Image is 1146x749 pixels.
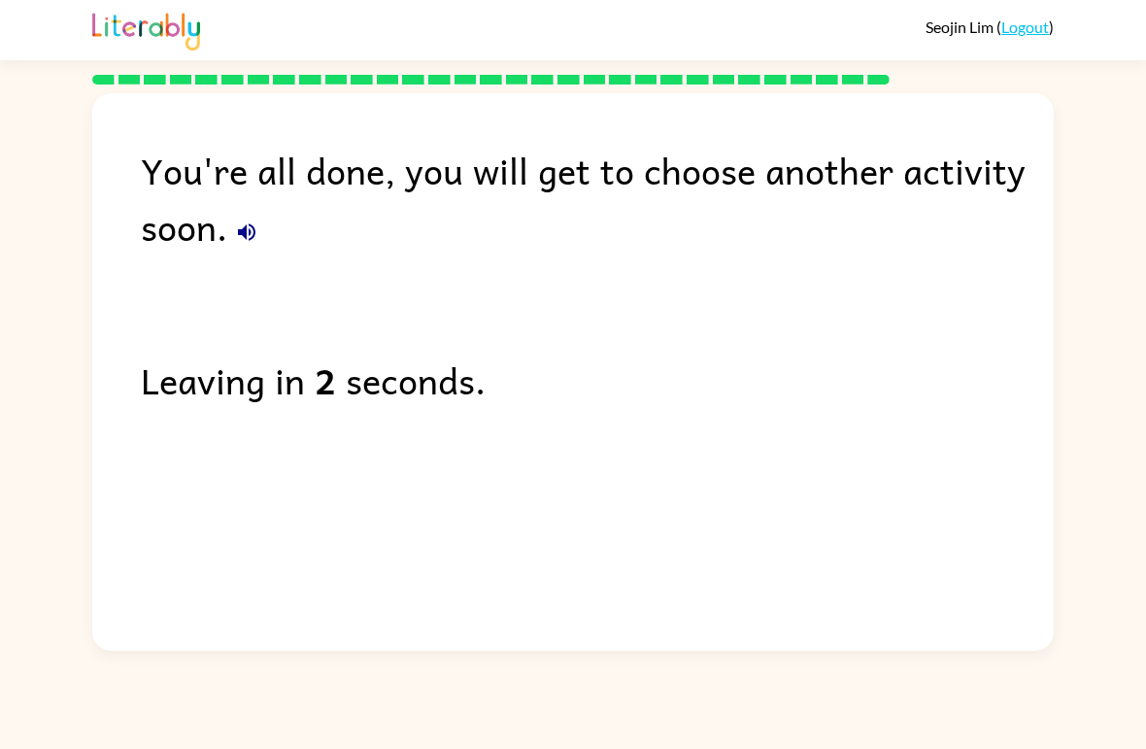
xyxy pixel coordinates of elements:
a: Logout [1001,17,1049,36]
div: You're all done, you will get to choose another activity soon. [141,142,1054,255]
span: Seojin Lim [926,17,996,36]
div: ( ) [926,17,1054,36]
img: Literably [92,8,200,51]
div: Leaving in seconds. [141,352,1054,408]
b: 2 [315,352,336,408]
